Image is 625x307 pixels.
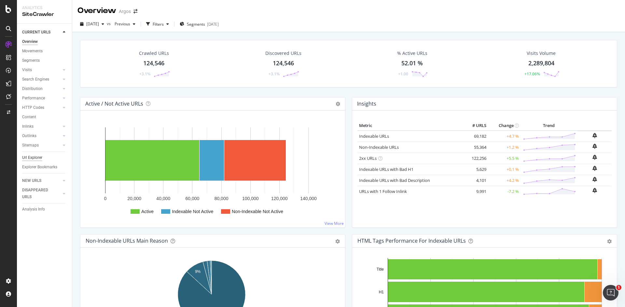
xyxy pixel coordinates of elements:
td: +0.1 % [488,164,521,175]
h4: Insights [357,99,376,108]
div: Movements [22,48,43,55]
i: Options [336,102,340,106]
text: 0 [104,196,107,201]
div: % Active URLs [397,50,427,57]
div: Distribution [22,85,43,92]
td: +1.2 % [488,142,521,153]
div: Argos [119,8,131,15]
div: arrow-right-arrow-left [133,9,137,14]
div: Analytics [22,5,67,11]
span: Previous [112,21,130,27]
a: CURRENT URLS [22,29,61,36]
div: Visits Volume [527,50,556,57]
td: 122,256 [462,153,488,164]
div: HTTP Codes [22,104,44,111]
div: Explorer Bookmarks [22,164,57,171]
span: 1 [616,285,621,290]
div: SiteCrawler [22,11,67,18]
text: 80,000 [215,196,229,201]
svg: A chart. [86,121,340,222]
span: vs [107,21,112,26]
button: Filters [144,19,172,29]
div: [DATE] [207,21,219,27]
div: Discovered URLs [265,50,301,57]
div: Analysis Info [22,206,45,213]
a: Url Explorer [22,154,67,161]
div: Segments [22,57,40,64]
div: gear [335,239,340,244]
th: Trend [521,121,577,131]
a: Inlinks [22,123,61,130]
a: Indexable URLs [359,133,389,139]
th: # URLS [462,121,488,131]
a: Content [22,114,67,121]
text: H1 [379,290,384,294]
div: bell-plus [592,155,597,160]
div: Overview [22,38,38,45]
a: Overview [22,38,67,45]
th: Metric [357,121,462,131]
div: 2,289,804 [528,59,554,68]
a: Segments [22,57,67,64]
div: Performance [22,95,45,102]
a: Performance [22,95,61,102]
button: [DATE] [77,19,107,29]
a: Non-Indexable URLs [359,144,399,150]
td: +4.7 % [488,131,521,142]
div: Content [22,114,36,121]
a: URLs with 1 Follow Inlink [359,188,407,194]
td: -7.2 % [488,186,521,197]
div: DISAPPEARED URLS [22,187,55,200]
a: 2xx URLs [359,155,377,161]
div: Sitemaps [22,142,39,149]
text: 40,000 [156,196,170,201]
div: HTML Tags Performance for Indexable URLs [357,237,466,244]
button: Segments[DATE] [177,19,221,29]
a: Visits [22,67,61,73]
a: HTTP Codes [22,104,61,111]
a: Search Engines [22,76,61,83]
div: bell-plus [592,166,597,171]
span: Segments [187,21,205,27]
iframe: Intercom live chat [603,285,618,301]
div: bell-plus [592,188,597,193]
a: Distribution [22,85,61,92]
div: bell-plus [592,177,597,182]
div: Visits [22,67,32,73]
th: Change [488,121,521,131]
text: 20,000 [127,196,141,201]
a: NEW URLS [22,177,61,184]
div: +3.1% [139,71,150,77]
span: 2025 Oct. 1st [86,21,99,27]
div: CURRENT URLS [22,29,50,36]
a: Explorer Bookmarks [22,164,67,171]
td: 9,991 [462,186,488,197]
div: Crawled URLs [139,50,169,57]
div: 124,546 [143,59,164,68]
div: Url Explorer [22,154,42,161]
text: Active [141,209,154,214]
text: 100,000 [242,196,259,201]
text: 9% [195,269,201,274]
td: 69,182 [462,131,488,142]
text: Non-Indexable Not Active [232,209,283,214]
div: Filters [153,21,164,27]
a: View More [325,221,344,226]
h4: Active / Not Active URLs [85,99,143,108]
div: Non-Indexable URLs Main Reason [86,237,168,244]
td: 55,364 [462,142,488,153]
button: Previous [112,19,138,29]
text: Title [377,267,384,272]
td: +4.2 % [488,175,521,186]
div: NEW URLS [22,177,41,184]
div: bell-plus [592,144,597,149]
text: 120,000 [271,196,288,201]
div: bell-plus [592,133,597,138]
div: 124,546 [273,59,294,68]
a: Indexable URLs with Bad Description [359,177,430,183]
td: 5,629 [462,164,488,175]
a: Sitemaps [22,142,61,149]
div: +1.00 [398,71,408,77]
a: Indexable URLs with Bad H1 [359,166,413,172]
